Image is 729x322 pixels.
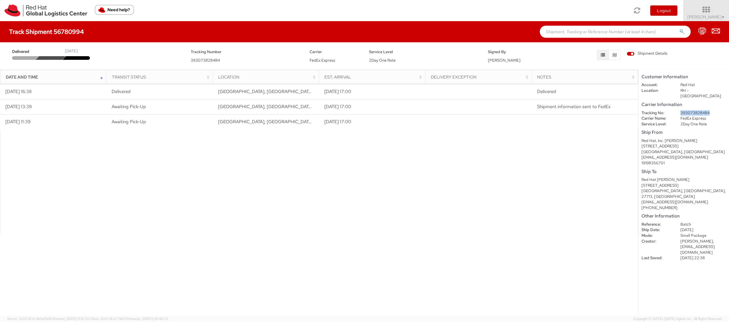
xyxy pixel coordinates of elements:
dt: Creator: [637,239,676,244]
dt: Tracking No: [637,110,676,116]
div: [STREET_ADDRESS] [641,183,726,188]
h5: Tracking Number [191,50,301,54]
span: [PERSON_NAME] [488,58,520,63]
div: [PHONE_NUMBER] [641,205,726,211]
h5: Other Information [641,214,726,219]
span: [PERSON_NAME], [680,239,714,244]
label: Shipment Details [627,51,667,57]
div: Location [218,74,317,80]
div: [EMAIL_ADDRESS][DOMAIN_NAME] [641,155,726,160]
div: [GEOGRAPHIC_DATA], [GEOGRAPHIC_DATA], 27713, [GEOGRAPHIC_DATA] [641,188,726,199]
div: Transit Status [112,74,211,80]
div: Red Hat [PERSON_NAME] [641,177,726,183]
h4: Track Shipment 56780994 [9,28,84,35]
h5: Carrier [310,50,360,54]
button: Logout [650,5,677,16]
span: master, [DATE] 11:12:30 [55,317,89,321]
dt: Service Level: [637,121,676,127]
button: Need help? [95,5,134,15]
span: ▼ [721,15,725,20]
span: Delivered [12,49,38,55]
span: Client: 2025.18.0-71d3358 [90,317,168,321]
span: FedEx Express [310,58,335,63]
div: [STREET_ADDRESS] [641,143,726,149]
span: Shipment Details [627,51,667,56]
td: [DATE] 17:00 [319,114,426,130]
span: Delivered [537,89,556,95]
div: [EMAIL_ADDRESS][DOMAIN_NAME] [641,199,726,205]
div: Red Hat, Inc. [PERSON_NAME] [641,138,726,144]
div: Date and Time [6,74,105,80]
span: Durham, NC, US [218,89,361,95]
div: 19198356701 [641,160,726,166]
div: Notes [537,74,636,80]
span: 2Day One Rate [369,58,396,63]
span: Shipment information sent to FedEx [537,104,610,110]
h5: Carrier Information [641,102,726,107]
h5: Ship To [641,169,726,174]
span: Copyright © [DATE]-[DATE] Agistix Inc., All Rights Reserved [633,317,722,321]
span: RALEIGH, NC, US [218,104,361,110]
span: master, [DATE] 09:46:25 [130,317,168,321]
td: [DATE] 17:00 [319,84,426,99]
dt: Last Saved: [637,255,676,261]
dt: Carrier Name: [637,116,676,121]
td: [DATE] 17:00 [319,99,426,114]
h5: Signed By [488,50,538,54]
dt: Reference: [637,222,676,227]
input: Shipment, Tracking or Reference Number (at least 4 chars) [540,26,691,38]
span: Awaiting Pick-Up [112,104,146,110]
img: rh-logistics-00dfa346123c4ec078e1.svg [5,5,87,17]
span: Delivered [112,89,131,95]
dt: Location: [637,88,676,94]
span: RALEIGH, NC, US [218,119,361,125]
div: [GEOGRAPHIC_DATA], [GEOGRAPHIC_DATA] [641,149,726,155]
div: [DATE] [65,48,78,54]
dt: Ship Date: [637,227,676,233]
div: Est. Arrival [324,74,423,80]
span: 393073828484 [191,58,220,63]
div: Delivery Exception [431,74,530,80]
dt: Account: [637,82,676,88]
dt: Mode: [637,233,676,239]
span: Server: 2025.18.0-d1e9a510831 [7,317,89,321]
h5: Customer Information [641,74,726,79]
h5: Ship From [641,130,726,135]
span: Awaiting Pick-Up [112,119,146,125]
span: [PERSON_NAME] [687,14,725,20]
h5: Service Level [369,50,479,54]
